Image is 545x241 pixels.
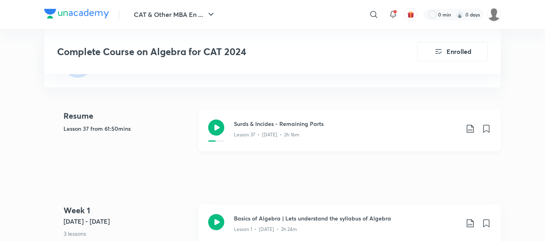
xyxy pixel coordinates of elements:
h5: Lesson 37 from 61:50mins [64,124,192,133]
button: CAT & Other MBA En ... [129,6,221,23]
a: Company Logo [44,9,109,21]
h3: Surds & Incides - Remaining Parts [234,119,459,128]
a: Surds & Incides - Remaining PartsLesson 37 • [DATE] • 2h 16m [199,110,501,161]
img: avatar [407,11,414,18]
img: Varun Ramnath [487,8,501,21]
img: Company Logo [44,9,109,19]
button: Enrolled [417,42,488,61]
h5: [DATE] - [DATE] [64,216,192,226]
h4: Resume [64,110,192,122]
h3: Complete Course on Algebra for CAT 2024 [57,46,372,58]
button: avatar [404,8,417,21]
h4: Week 1 [64,204,192,216]
p: Lesson 37 • [DATE] • 2h 16m [234,131,299,138]
p: 3 lessons [64,229,192,238]
p: Lesson 1 • [DATE] • 2h 24m [234,226,297,233]
img: streak [456,10,464,19]
h3: Basics of Algebra | Lets understand the syllabus of Algebra [234,214,459,222]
